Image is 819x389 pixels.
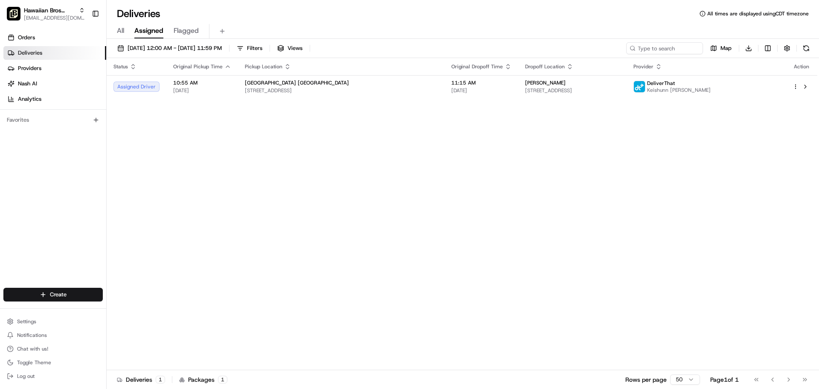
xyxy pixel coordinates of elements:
span: Orders [18,34,35,41]
span: Flagged [174,26,199,36]
input: Clear [22,55,141,64]
span: [DATE] 12:00 AM - [DATE] 11:59 PM [128,44,222,52]
span: [DATE] [451,87,511,94]
div: 📗 [9,125,15,132]
span: API Documentation [81,124,137,132]
span: Knowledge Base [17,124,65,132]
img: profile_deliverthat_partner.png [634,81,645,92]
a: Nash AI [3,77,106,91]
p: Rows per page [625,375,667,384]
span: Keishunn [PERSON_NAME] [647,87,711,94]
span: Map [720,44,732,52]
button: Views [273,42,306,54]
button: Log out [3,370,103,382]
a: Orders [3,31,106,44]
button: Filters [233,42,266,54]
span: [STREET_ADDRESS] [525,87,620,94]
span: Deliveries [18,49,42,57]
span: Settings [17,318,36,325]
span: Original Dropoff Time [451,63,503,70]
span: Assigned [134,26,163,36]
input: Type to search [626,42,703,54]
button: Hawaiian Bros (O'Fallon IL)Hawaiian Bros ([PERSON_NAME] IL)[EMAIL_ADDRESS][DOMAIN_NAME] [3,3,88,24]
button: Refresh [800,42,812,54]
div: 1 [156,376,165,383]
div: Page 1 of 1 [710,375,739,384]
button: Settings [3,316,103,328]
img: Nash [9,9,26,26]
span: Provider [633,63,653,70]
span: Log out [17,373,35,380]
a: Deliveries [3,46,106,60]
span: All times are displayed using CDT timezone [707,10,809,17]
a: Providers [3,61,106,75]
span: [STREET_ADDRESS] [245,87,438,94]
span: Filters [247,44,262,52]
span: Notifications [17,332,47,339]
div: Start new chat [29,82,140,90]
span: Analytics [18,95,41,103]
a: Powered byPylon [60,144,103,151]
a: 📗Knowledge Base [5,120,69,136]
button: Start new chat [145,84,155,94]
button: [EMAIL_ADDRESS][DOMAIN_NAME] [24,15,85,21]
button: [DATE] 12:00 AM - [DATE] 11:59 PM [113,42,226,54]
span: DeliverThat [647,80,675,87]
span: Create [50,291,67,298]
span: [PERSON_NAME] [525,79,566,86]
span: Dropoff Location [525,63,565,70]
div: 💻 [72,125,79,132]
span: Original Pickup Time [173,63,223,70]
button: Notifications [3,329,103,341]
button: Map [706,42,735,54]
span: Chat with us! [17,345,48,352]
span: Pickup Location [245,63,282,70]
div: Action [793,63,810,70]
span: All [117,26,124,36]
button: Chat with us! [3,343,103,355]
span: 10:55 AM [173,79,231,86]
img: Hawaiian Bros (O'Fallon IL) [7,7,20,20]
div: Packages [179,375,227,384]
div: 1 [218,376,227,383]
div: We're available if you need us! [29,90,108,97]
span: [GEOGRAPHIC_DATA] [GEOGRAPHIC_DATA] [245,79,349,86]
span: 11:15 AM [451,79,511,86]
span: Providers [18,64,41,72]
span: [DATE] [173,87,231,94]
h1: Deliveries [117,7,160,20]
span: Toggle Theme [17,359,51,366]
a: 💻API Documentation [69,120,140,136]
img: 1736555255976-a54dd68f-1ca7-489b-9aae-adbdc363a1c4 [9,82,24,97]
div: Favorites [3,113,103,127]
button: Toggle Theme [3,357,103,369]
button: Hawaiian Bros ([PERSON_NAME] IL) [24,6,76,15]
p: Welcome 👋 [9,34,155,48]
span: Views [288,44,302,52]
span: Nash AI [18,80,37,88]
span: Status [113,63,128,70]
div: Deliveries [117,375,165,384]
a: Analytics [3,92,106,106]
button: Create [3,288,103,301]
span: Pylon [85,145,103,151]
